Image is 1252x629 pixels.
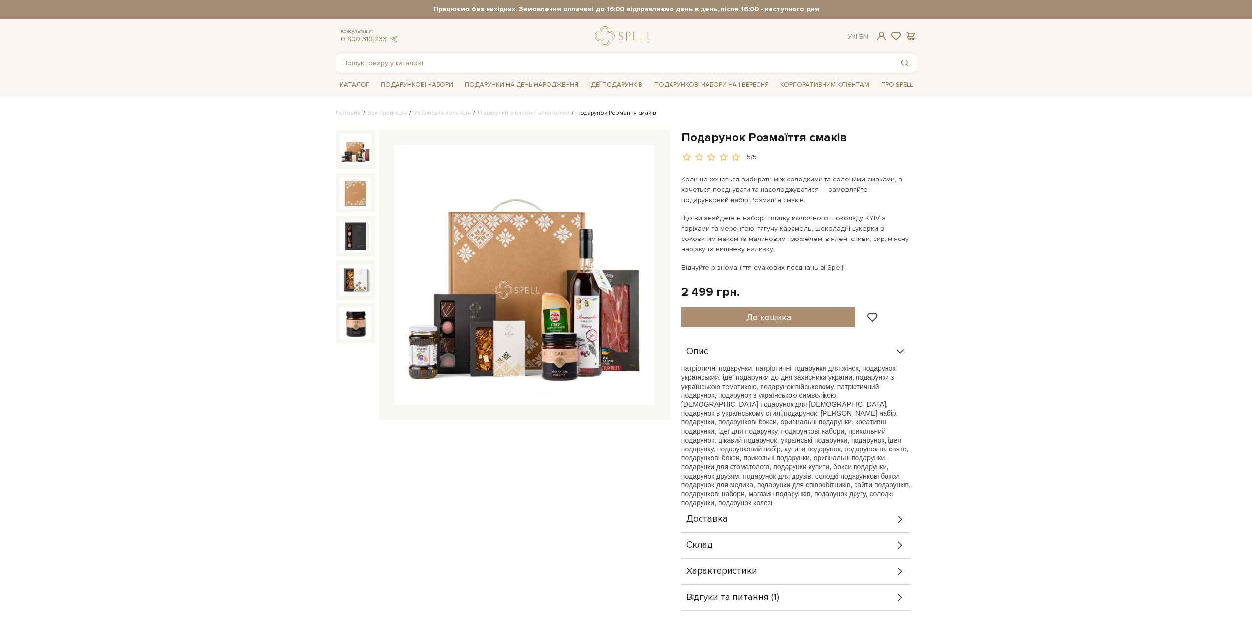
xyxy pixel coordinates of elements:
[681,174,912,205] p: Коли не хочеться вибирати між солодкими та солоними смаками, а хочеться поєднувати та насолоджува...
[341,29,399,35] span: Консультація:
[681,262,912,272] p: Відчуйте різноманіття смакових поєднань зі Spell!
[686,515,728,524] span: Доставка
[394,145,655,405] img: Подарунок Розмаїття смаків
[340,307,371,339] img: Подарунок Розмаїття смаків
[340,177,371,209] img: Подарунок Розмаїття смаків
[681,391,888,417] span: , подарунок з українською символікою, [DEMOGRAPHIC_DATA] подарунок для [DEMOGRAPHIC_DATA], подару...
[848,32,868,41] div: Ук
[650,76,773,93] a: Подарункові набори на 1 Вересня
[340,220,371,252] img: Подарунок Розмаїття смаків
[681,364,896,399] span: патріотичні подарунки, патріотичні подарунки для жінок, подарунок український, ідеї подарунки до ...
[681,284,740,300] div: 2 499 грн.
[686,567,757,576] span: Характеристики
[389,35,399,43] a: telegram
[686,541,713,550] span: Склад
[461,77,582,92] a: Подарунки на День народження
[686,347,708,356] span: Опис
[907,445,909,453] span: ,
[340,134,371,165] img: Подарунок Розмаїття смаків
[681,307,856,327] button: До кошика
[336,54,893,72] input: Пошук товару у каталозі
[681,130,916,145] h1: Подарунок Розмаїття смаків
[569,109,656,118] li: Подарунок Розмаїття смаків
[877,77,916,92] a: Про Spell
[856,32,857,41] span: |
[478,109,569,117] a: Подарунки з вином / алкоголем
[747,153,757,162] div: 5/5
[681,409,907,453] span: подарунок, [PERSON_NAME] набір, подарунки, подарункові бокси, оригінальні подарунки, креативні по...
[686,593,779,602] span: Відгуки та питання (1)
[336,5,916,14] strong: Працюємо без вихідних. Замовлення оплачені до 16:00 відправляємо день в день, після 16:00 - насту...
[893,54,916,72] button: Пошук товару у каталозі
[585,77,646,92] a: Ідеї подарунків
[414,109,471,117] a: Українська колекція
[859,32,868,41] a: En
[377,77,457,92] a: Подарункові набори
[746,312,791,323] span: До кошика
[776,76,873,93] a: Корпоративним клієнтам
[681,454,911,507] span: подарункові бокси, прикольні подарунки, оригінальні подарунки, подарунки для стоматолога, подарун...
[340,264,371,296] img: Подарунок Розмаїття смаків
[336,77,373,92] a: Каталог
[336,109,361,117] a: Головна
[595,26,656,46] a: logo
[341,35,387,43] a: 0 800 319 233
[681,213,912,254] p: Що ви знайдете в наборі: плитку молочного шоколаду KYIV з горіхами та меренгою, тягучу карамель, ...
[367,109,407,117] a: Вся продукція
